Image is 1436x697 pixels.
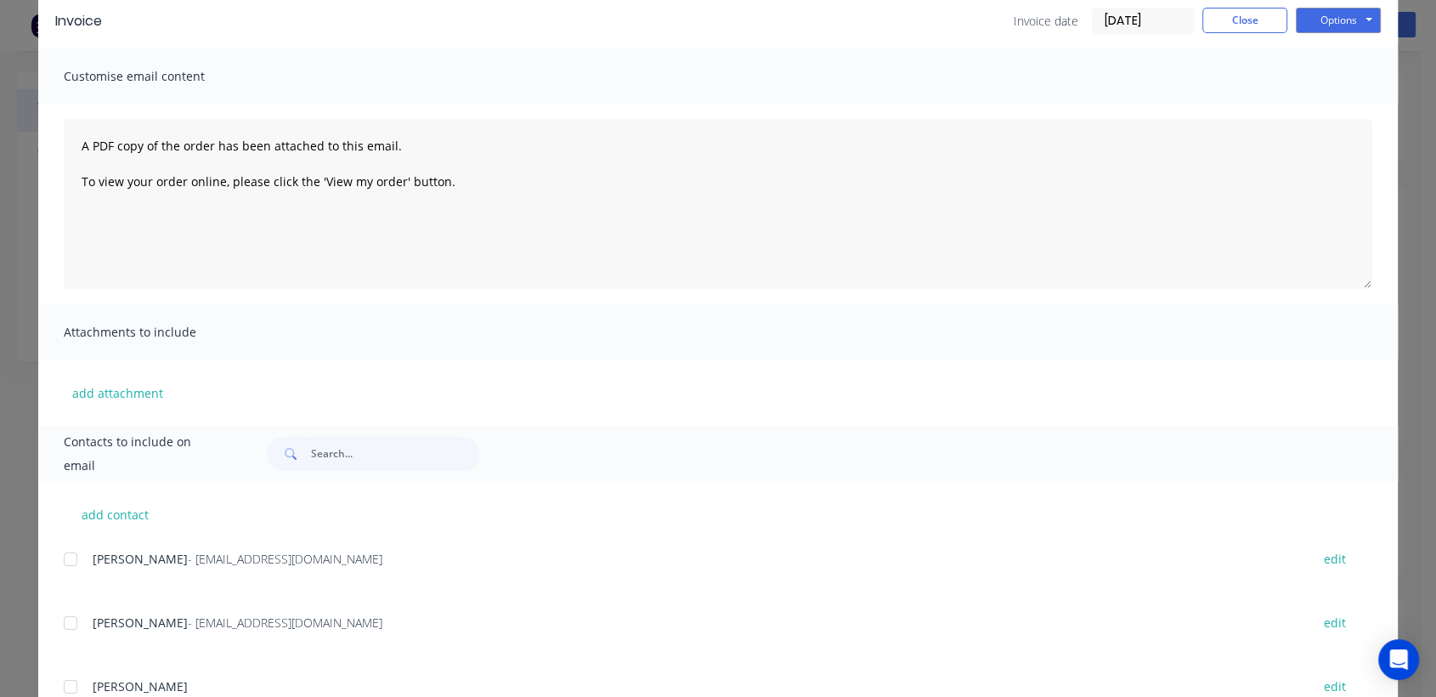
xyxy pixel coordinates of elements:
[1314,611,1356,634] button: edit
[188,615,382,631] span: - [EMAIL_ADDRESS][DOMAIN_NAME]
[1314,547,1356,570] button: edit
[64,65,251,88] span: Customise email content
[1378,639,1419,680] div: Open Intercom Messenger
[1296,8,1381,33] button: Options
[55,11,102,31] div: Invoice
[1202,8,1287,33] button: Close
[93,551,188,567] span: [PERSON_NAME]
[64,501,166,527] button: add contact
[64,380,172,405] button: add attachment
[93,615,188,631] span: [PERSON_NAME]
[64,320,251,344] span: Attachments to include
[1014,12,1078,30] span: Invoice date
[64,430,224,478] span: Contacts to include on email
[93,678,188,694] span: [PERSON_NAME]
[311,437,479,471] input: Search...
[188,551,382,567] span: - [EMAIL_ADDRESS][DOMAIN_NAME]
[64,119,1372,289] textarea: A PDF copy of the order has been attached to this email. To view your order online, please click ...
